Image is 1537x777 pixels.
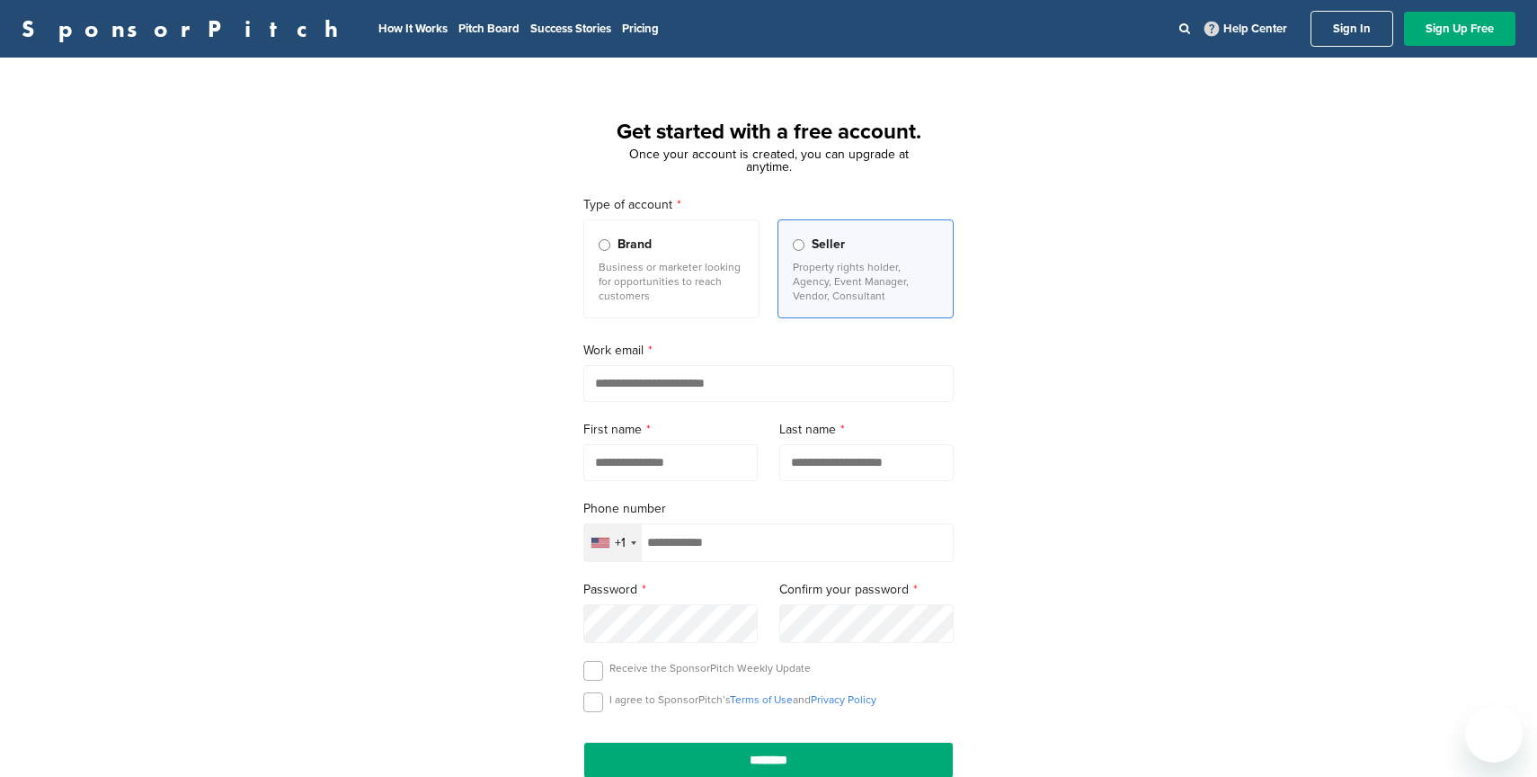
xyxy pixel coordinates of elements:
[584,524,642,561] div: Selected country
[779,580,954,600] label: Confirm your password
[793,239,804,251] input: Seller Property rights holder, Agency, Event Manager, Vendor, Consultant
[583,580,758,600] label: Password
[1465,705,1523,763] iframe: Button to launch messaging window
[583,195,954,215] label: Type of account
[562,116,975,148] h1: Get started with a free account.
[793,260,938,303] p: Property rights holder, Agency, Event Manager, Vendor, Consultant
[1404,12,1515,46] a: Sign Up Free
[583,420,758,440] label: First name
[609,692,876,707] p: I agree to SponsorPitch’s and
[1201,18,1291,40] a: Help Center
[1310,11,1393,47] a: Sign In
[617,235,652,255] span: Brand
[378,22,448,36] a: How It Works
[599,239,610,251] input: Brand Business or marketer looking for opportunities to reach customers
[22,17,350,40] a: SponsorPitch
[622,22,659,36] a: Pricing
[583,341,954,361] label: Work email
[615,537,626,549] div: +1
[599,260,744,303] p: Business or marketer looking for opportunities to reach customers
[811,693,876,706] a: Privacy Policy
[583,499,954,519] label: Phone number
[530,22,611,36] a: Success Stories
[609,661,811,675] p: Receive the SponsorPitch Weekly Update
[629,147,909,174] span: Once your account is created, you can upgrade at anytime.
[458,22,520,36] a: Pitch Board
[812,235,845,255] span: Seller
[730,693,793,706] a: Terms of Use
[779,420,954,440] label: Last name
